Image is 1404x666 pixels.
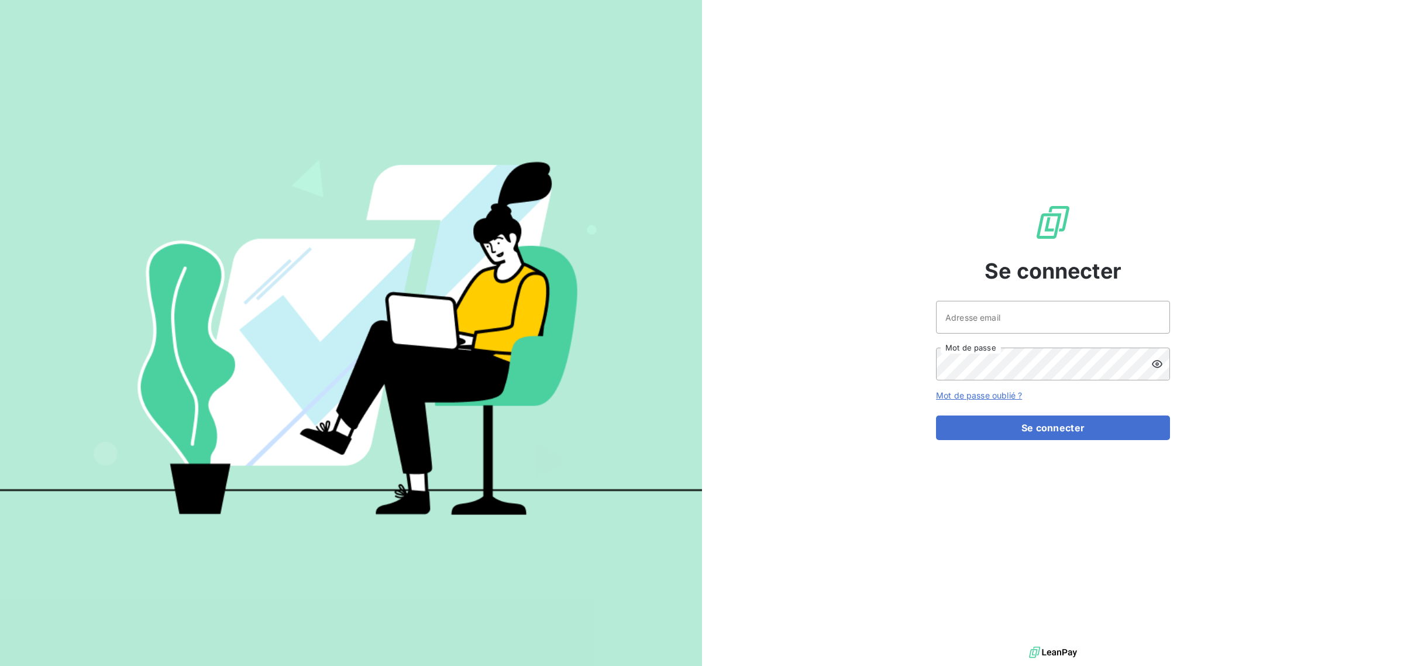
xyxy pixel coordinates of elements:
[936,416,1170,440] button: Se connecter
[1034,204,1072,241] img: Logo LeanPay
[1029,644,1077,661] img: logo
[936,301,1170,334] input: placeholder
[936,390,1022,400] a: Mot de passe oublié ?
[985,255,1121,287] span: Se connecter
